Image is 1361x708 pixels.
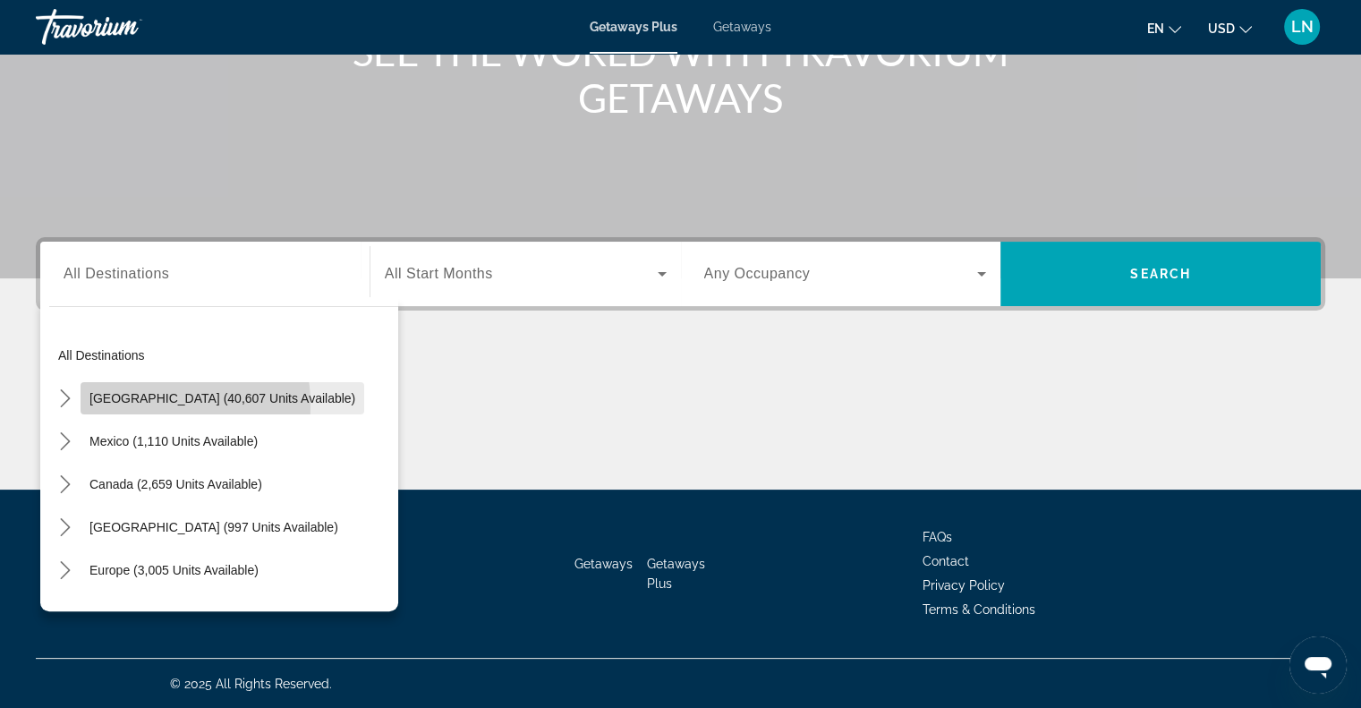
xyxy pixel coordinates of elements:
a: Getaways [713,20,771,34]
button: Toggle Europe (3,005 units available) submenu [49,555,81,586]
button: Toggle Australia (236 units available) submenu [49,598,81,629]
a: Getaways Plus [590,20,677,34]
iframe: Button to launch messaging window [1289,636,1347,694]
span: All Destinations [64,266,169,281]
span: All destinations [58,348,145,363]
span: Any Occupancy [704,266,811,281]
button: Toggle Canada (2,659 units available) submenu [49,469,81,500]
a: Getaways Plus [647,557,705,591]
span: All Start Months [385,266,493,281]
button: Toggle United States (40,607 units available) submenu [49,383,81,414]
a: FAQs [923,530,952,544]
a: Terms & Conditions [923,602,1035,617]
div: Destination options [40,297,398,611]
span: en [1147,21,1164,36]
span: Search [1130,267,1191,281]
button: Change language [1147,15,1181,41]
button: Select destination: Europe (3,005 units available) [81,554,268,586]
span: [GEOGRAPHIC_DATA] (997 units available) [89,520,338,534]
button: Toggle Caribbean & Atlantic Islands (997 units available) submenu [49,512,81,543]
h1: SEE THE WORLD WITH TRAVORIUM GETAWAYS [345,28,1016,121]
button: Select destination: United States (40,607 units available) [81,382,364,414]
button: Select destination: Mexico (1,110 units available) [81,425,267,457]
a: Contact [923,554,969,568]
button: Search [1000,242,1321,306]
span: Europe (3,005 units available) [89,563,259,577]
input: Select destination [64,264,346,286]
span: USD [1208,21,1235,36]
span: [GEOGRAPHIC_DATA] (40,607 units available) [89,391,355,405]
button: Select destination: Australia (236 units available) [81,597,266,629]
button: Change currency [1208,15,1252,41]
button: Select destination: Canada (2,659 units available) [81,468,271,500]
span: © 2025 All Rights Reserved. [170,677,332,691]
a: Getaways [574,557,633,571]
button: Select destination: All destinations [49,339,398,371]
a: Privacy Policy [923,578,1005,593]
div: Search widget [40,242,1321,306]
span: Canada (2,659 units available) [89,477,262,491]
span: Mexico (1,110 units available) [89,434,258,448]
button: Select destination: Caribbean & Atlantic Islands (997 units available) [81,511,347,543]
span: LN [1291,18,1314,36]
button: User Menu [1279,8,1325,46]
button: Toggle Mexico (1,110 units available) submenu [49,426,81,457]
a: Travorium [36,4,215,50]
